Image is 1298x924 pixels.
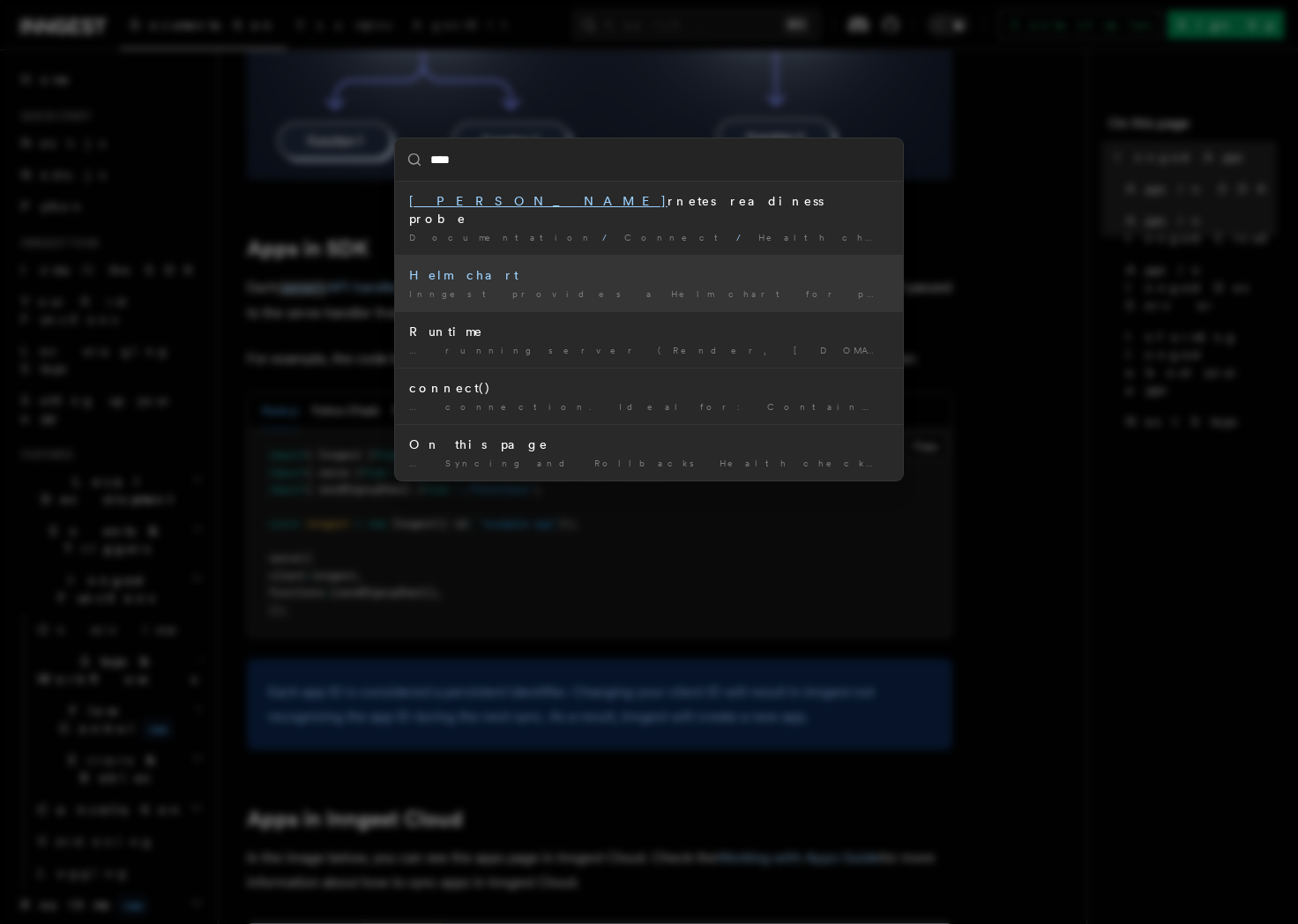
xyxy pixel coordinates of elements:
[624,232,729,242] span: Connect
[758,232,920,242] span: Health checks
[409,194,668,208] mark: [PERSON_NAME]
[409,192,889,227] div: rnetes readiness probe
[736,232,751,242] span: /
[409,436,889,453] div: On this page
[409,344,889,357] div: … running server (Render, [DOMAIN_NAME], rnetes, etc.). Serverless runtimes (AWS …
[602,232,617,242] span: /
[409,287,889,301] div: Inngest provides a Helm chart for production-ready rnetes deployments …
[409,379,889,397] div: connect()
[409,323,889,340] div: Runtime
[409,232,595,242] span: Documentation
[409,266,889,284] div: Helm chart
[409,457,889,470] div: … Syncing and Rollbacks Health checks rnetes readiness probe Self hosted …
[409,400,889,414] div: … connection. Ideal for: Container runtimes ( rnetes, Docker, etc.) Latency sensitive …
